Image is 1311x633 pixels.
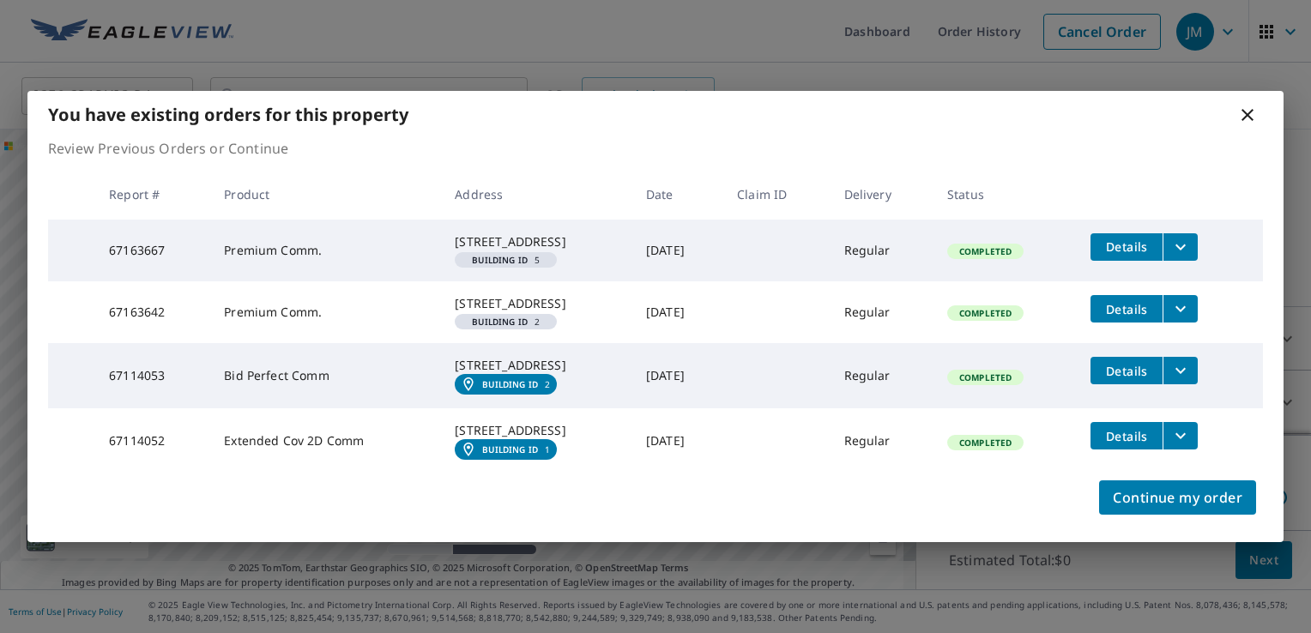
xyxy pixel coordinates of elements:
span: Completed [949,437,1022,449]
b: You have existing orders for this property [48,103,408,126]
button: filesDropdownBtn-67163642 [1163,295,1198,323]
em: Building ID [472,256,528,264]
td: [DATE] [632,343,723,408]
em: Building ID [482,379,538,389]
td: [DATE] [632,281,723,343]
th: Report # [95,169,210,220]
button: filesDropdownBtn-67114053 [1163,357,1198,384]
button: detailsBtn-67163642 [1090,295,1163,323]
td: 67114053 [95,343,210,408]
td: Premium Comm. [210,220,441,281]
span: 5 [462,256,550,264]
div: [STREET_ADDRESS] [455,295,619,312]
td: 67163667 [95,220,210,281]
div: [STREET_ADDRESS] [455,357,619,374]
th: Status [933,169,1077,220]
button: detailsBtn-67114052 [1090,422,1163,449]
span: Completed [949,245,1022,257]
td: Regular [831,281,933,343]
td: Regular [831,220,933,281]
th: Product [210,169,441,220]
span: Completed [949,307,1022,319]
span: Details [1101,428,1152,444]
td: [DATE] [632,408,723,473]
button: detailsBtn-67114053 [1090,357,1163,384]
th: Delivery [831,169,933,220]
div: [STREET_ADDRESS] [455,233,619,250]
td: 67114052 [95,408,210,473]
span: Completed [949,371,1022,383]
span: 2 [462,317,550,326]
a: Building ID2 [455,374,557,395]
span: Details [1101,238,1152,255]
em: Building ID [482,444,538,455]
td: Premium Comm. [210,281,441,343]
td: Regular [831,408,933,473]
span: Details [1101,301,1152,317]
td: [DATE] [632,220,723,281]
span: Continue my order [1113,485,1242,509]
td: Bid Perfect Comm [210,343,441,408]
td: Regular [831,343,933,408]
button: detailsBtn-67163667 [1090,233,1163,261]
button: filesDropdownBtn-67114052 [1163,422,1198,449]
button: Continue my order [1099,480,1256,515]
th: Date [632,169,723,220]
td: 67163642 [95,281,210,343]
p: Review Previous Orders or Continue [48,138,1263,159]
th: Address [441,169,632,220]
span: Details [1101,363,1152,379]
div: [STREET_ADDRESS] [455,422,619,439]
td: Extended Cov 2D Comm [210,408,441,473]
em: Building ID [472,317,528,326]
th: Claim ID [723,169,830,220]
button: filesDropdownBtn-67163667 [1163,233,1198,261]
a: Building ID1 [455,439,557,460]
